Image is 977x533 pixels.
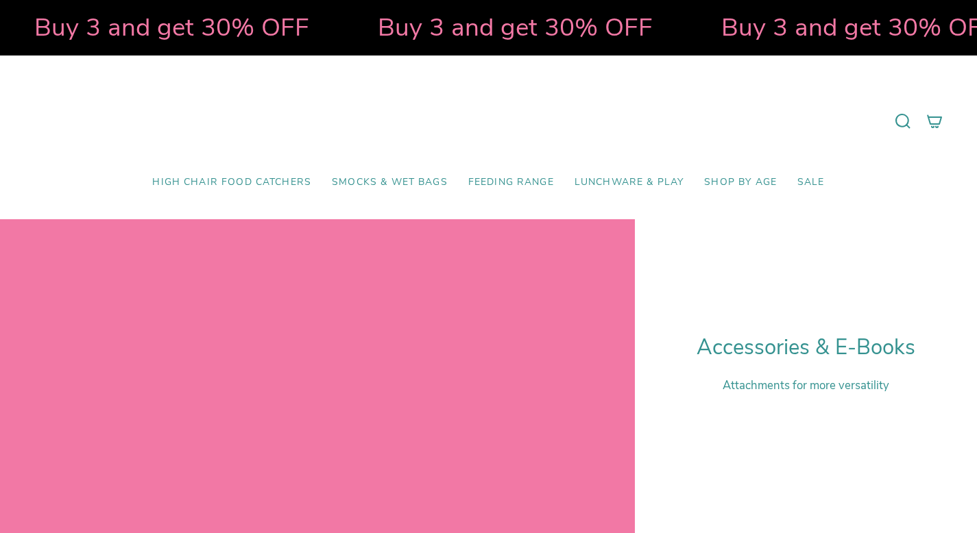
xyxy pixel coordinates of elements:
a: Mumma’s Little Helpers [370,76,607,166]
h1: Accessories & E-Books [697,335,915,360]
a: Feeding Range [458,166,564,199]
span: Feeding Range [468,177,554,188]
strong: Buy 3 and get 30% OFF [34,10,309,45]
span: High Chair Food Catchers [152,177,311,188]
span: SALE [797,177,825,188]
a: High Chair Food Catchers [142,166,322,199]
a: Lunchware & Play [564,166,694,199]
span: Lunchware & Play [575,177,684,188]
strong: Buy 3 and get 30% OFF [378,10,653,45]
span: Shop by Age [704,177,777,188]
a: Smocks & Wet Bags [322,166,458,199]
span: Smocks & Wet Bags [332,177,448,188]
a: SALE [787,166,835,199]
a: Shop by Age [694,166,787,199]
p: Attachments for more versatility [697,377,915,393]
